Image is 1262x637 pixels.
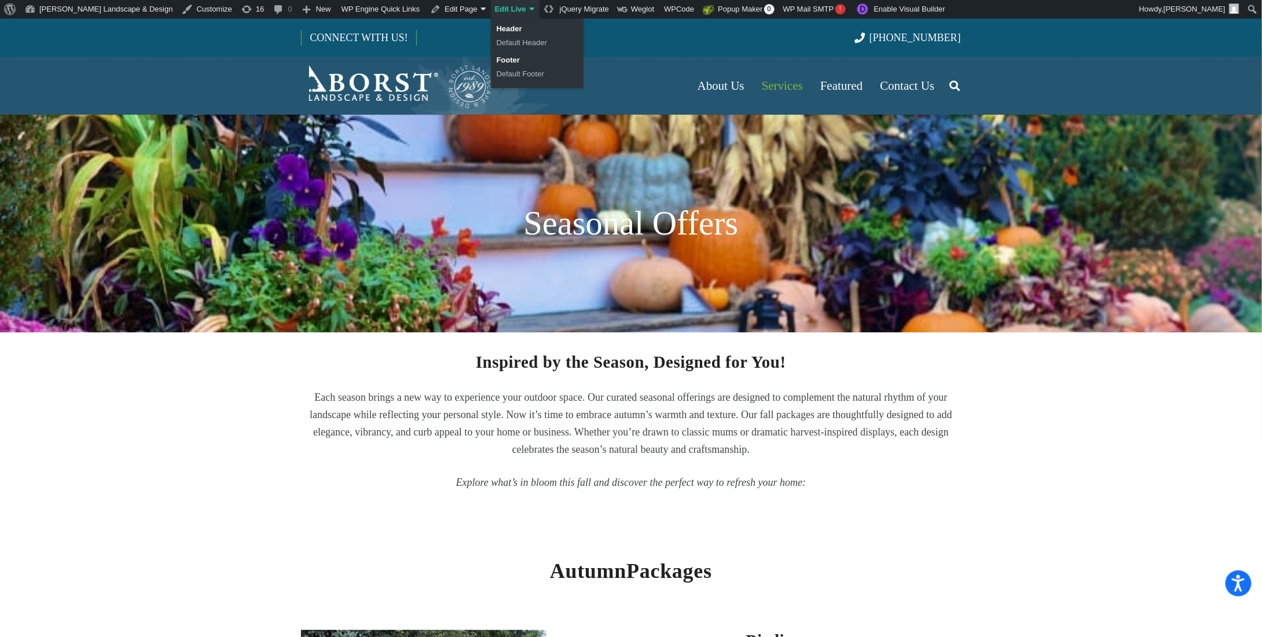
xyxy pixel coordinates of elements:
[753,57,812,115] a: Services
[491,53,584,67] div: Footer
[870,32,961,43] span: [PHONE_NUMBER]
[301,63,493,109] a: Borst-Logo
[762,79,803,93] span: Services
[698,79,744,93] span: About Us
[855,32,961,43] a: [PHONE_NUMBER]
[626,559,712,583] span: Packages
[301,63,493,109] img: Borst Landscape & Design logo featuring the brand name "Borst" and the tagline "Landscape & Desig...
[491,36,584,50] a: Default Header
[943,71,966,100] a: Search
[302,24,416,52] a: CONNECT WITH US!
[524,204,739,242] span: Seasonal Offers
[689,57,753,115] a: About Us
[491,67,584,81] a: Default Footer
[550,559,626,583] span: Autumn
[491,22,584,36] div: Header
[456,477,806,488] em: Explore what’s in bloom this fall and discover the perfect way to refresh your home:
[820,79,863,93] span: Featured
[812,57,871,115] a: Featured
[476,353,786,371] span: Inspired by the Season, Designed for You!
[1164,5,1226,13] span: [PERSON_NAME]
[881,79,935,93] span: Contact Us
[301,389,961,458] p: Each season brings a new way to experience your outdoor space. Our curated seasonal offerings are...
[764,4,775,14] span: 0
[835,4,846,14] span: !
[872,57,944,115] a: Contact Us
